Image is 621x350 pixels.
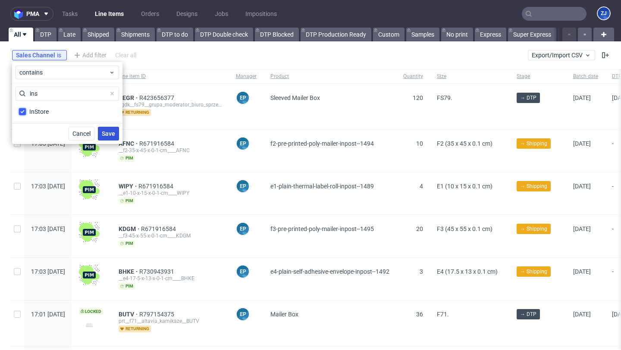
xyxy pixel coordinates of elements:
[573,225,591,232] span: [DATE]
[79,137,100,157] img: wHgJFi1I6lmhQAAAABJRU5ErkJggg==
[416,140,423,147] span: 10
[573,140,591,147] span: [DATE]
[31,183,65,190] span: 17:03 [DATE]
[139,140,176,147] a: R671916584
[255,28,299,41] a: DTP Blocked
[19,68,109,77] span: contains
[171,7,203,21] a: Designs
[119,147,222,154] div: __f2-35-x-45-x-0-1-cm____AFNC
[195,28,253,41] a: DTP Double check
[31,225,65,232] span: 17:03 [DATE]
[58,28,81,41] a: Late
[116,28,155,41] a: Shipments
[240,7,282,21] a: Impositions
[90,7,129,21] a: Line Items
[29,107,49,116] div: InStore
[237,223,249,235] figcaption: EP
[270,183,374,190] span: e1-plain-thermal-label-roll-inpost--1489
[79,222,100,243] img: wHgJFi1I6lmhQAAAABJRU5ErkJggg==
[31,311,65,318] span: 17:01 [DATE]
[79,308,103,315] span: Locked
[139,94,176,101] a: R423656377
[437,268,498,275] span: E4 (17.5 x 13 x 0.1 cm)
[573,73,598,80] span: Batch date
[270,311,298,318] span: Mailer Box
[420,268,423,275] span: 3
[237,180,249,192] figcaption: EP
[136,7,164,21] a: Orders
[210,7,233,21] a: Jobs
[119,325,151,332] span: returning
[520,140,547,147] span: → Shipping
[16,52,57,59] span: Sales Channel
[157,28,193,41] a: DTP to do
[119,225,141,232] a: KDGM
[237,92,249,104] figcaption: EP
[14,9,26,19] img: logo
[475,28,506,41] a: Express
[119,190,222,197] div: __e1-10-x-15-x-0-1-cm____WIPY
[119,318,222,325] div: prt__f71__altavia_kamikaze__BUTV
[270,73,389,80] span: Product
[69,127,94,141] button: Cancel
[119,232,222,239] div: __f3-45-x-55-x-0-1-cm____KDGM
[406,28,439,41] a: Samples
[119,101,222,108] div: egdk__fs79__grupa_moderator_biuro_sprzedazy__AEGR
[416,225,423,232] span: 20
[236,73,257,80] span: Manager
[26,11,39,17] span: pma
[517,73,559,80] span: Stage
[139,311,176,318] span: R797154375
[119,275,222,282] div: __e4-17-5-x-13-x-0-1-cm____BHKE
[237,266,249,278] figcaption: EP
[270,268,389,275] span: e4-plain-self-adhesive-envelope-inpost--1492
[520,268,547,275] span: → Shipping
[57,7,83,21] a: Tasks
[119,283,135,290] span: pim
[119,240,135,247] span: pim
[237,308,249,320] figcaption: EP
[72,131,91,137] span: Cancel
[573,94,591,101] span: [DATE]
[403,73,423,80] span: Quantity
[79,179,100,200] img: wHgJFi1I6lmhQAAAABJRU5ErkJggg==
[119,94,139,101] a: AEGR
[138,183,175,190] span: R671916584
[573,183,591,190] span: [DATE]
[508,28,556,41] a: Super Express
[573,311,591,318] span: [DATE]
[598,7,610,19] figcaption: ZJ
[57,52,63,59] span: is
[119,109,151,116] span: returning
[270,140,374,147] span: f2-pre-printed-poly-mailer-inpost--1494
[437,183,492,190] span: E1 (10 x 15 x 0.1 cm)
[98,127,119,141] button: Save
[437,311,449,318] span: F71.
[119,183,138,190] span: WIPY
[437,94,452,101] span: FS79.
[141,225,178,232] span: R671916584
[237,137,249,150] figcaption: EP
[270,225,374,232] span: f3-pre-printed-poly-mailer-inpost--1495
[441,28,473,41] a: No print
[82,28,114,41] a: Shipped
[437,225,492,232] span: F3 (45 x 55 x 0.1 cm)
[119,268,139,275] span: BHKE
[119,155,135,162] span: pim
[119,73,222,80] span: Line item ID
[413,94,423,101] span: 120
[79,319,100,331] img: version_two_editor_design
[119,311,139,318] a: BUTV
[31,268,65,275] span: 17:03 [DATE]
[139,268,176,275] span: R730943931
[520,225,547,233] span: → Shipping
[113,49,138,61] div: Clear all
[79,265,100,285] img: wHgJFi1I6lmhQAAAABJRU5ErkJggg==
[270,94,320,101] span: Sleeved Mailer Box
[119,197,135,204] span: pim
